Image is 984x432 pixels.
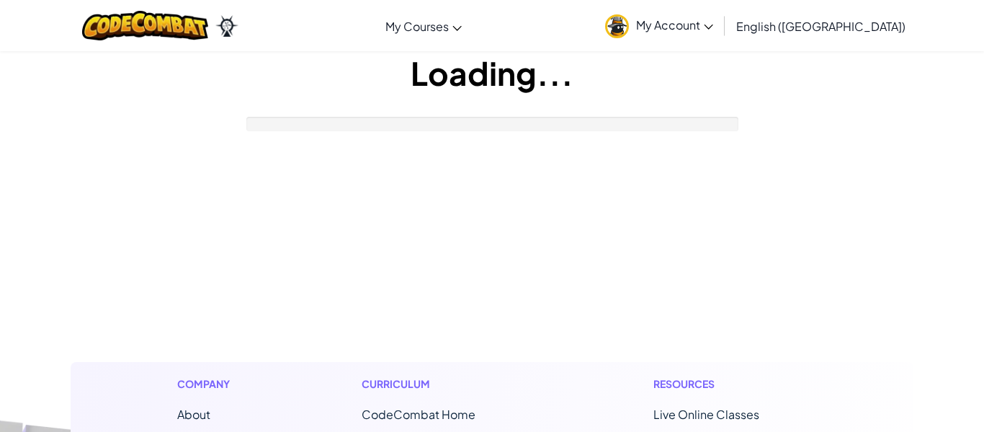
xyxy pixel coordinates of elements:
[177,376,244,392] h1: Company
[215,15,238,37] img: Ozaria
[598,3,720,48] a: My Account
[362,407,475,422] span: CodeCombat Home
[736,19,905,34] span: English ([GEOGRAPHIC_DATA])
[378,6,469,45] a: My Courses
[177,407,210,422] a: About
[653,407,759,422] a: Live Online Classes
[362,376,536,392] h1: Curriculum
[82,11,208,40] img: CodeCombat logo
[636,17,713,32] span: My Account
[653,376,807,392] h1: Resources
[385,19,449,34] span: My Courses
[605,14,629,38] img: avatar
[729,6,913,45] a: English ([GEOGRAPHIC_DATA])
